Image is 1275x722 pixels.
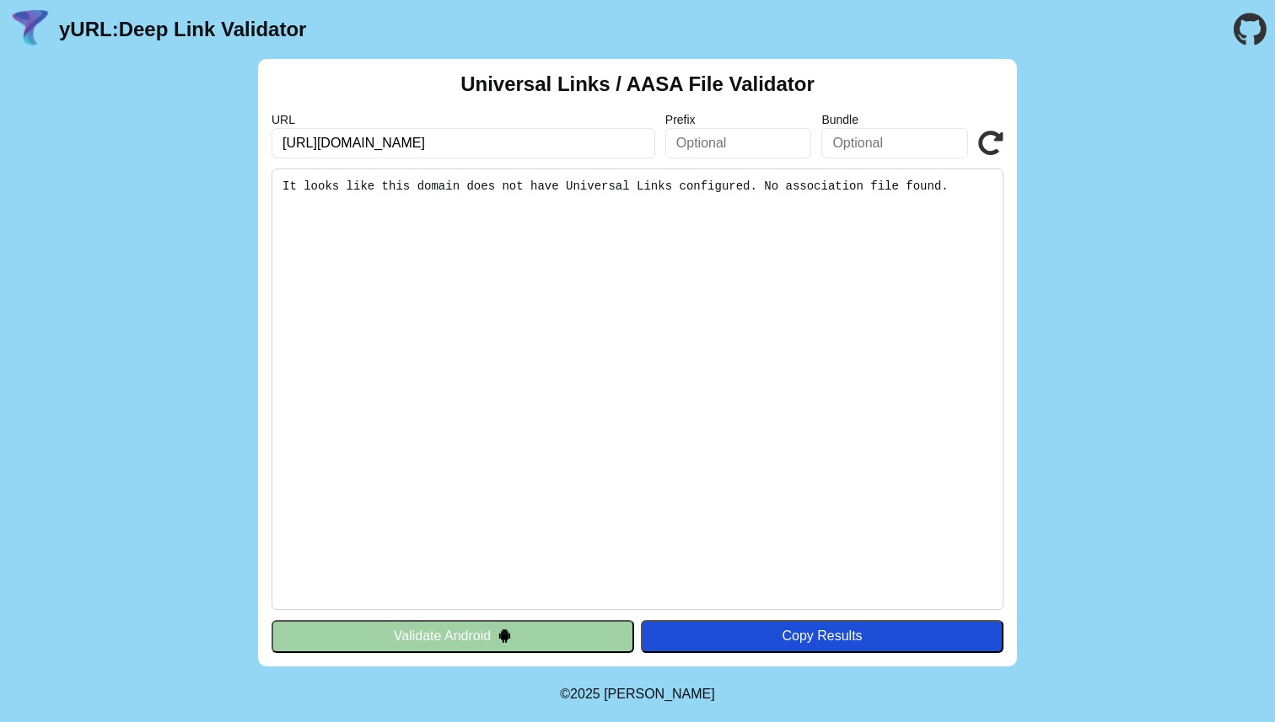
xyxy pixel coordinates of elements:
[272,113,655,126] label: URL
[570,687,600,701] span: 2025
[641,620,1003,652] button: Copy Results
[8,8,52,51] img: yURL Logo
[498,628,512,643] img: droidIcon.svg
[665,113,812,126] label: Prefix
[560,666,714,722] footer: ©
[272,168,1003,610] pre: It looks like this domain does not have Universal Links configured. No association file found.
[272,128,655,158] input: Required
[59,18,306,41] a: yURL:Deep Link Validator
[604,687,715,701] a: Michael Ibragimchayev's Personal Site
[665,128,812,158] input: Optional
[821,128,968,158] input: Optional
[460,72,815,96] h2: Universal Links / AASA File Validator
[649,628,995,644] div: Copy Results
[821,113,968,126] label: Bundle
[272,620,634,652] button: Validate Android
